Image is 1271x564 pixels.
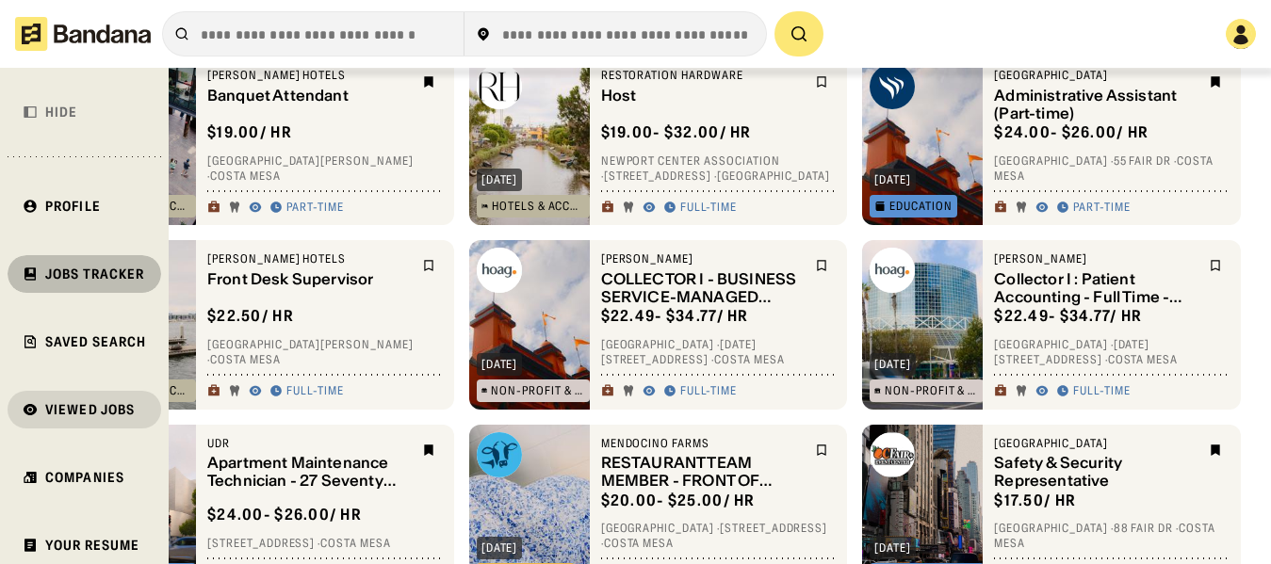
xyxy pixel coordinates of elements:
div: Your Resume [45,539,139,552]
div: RESTAURANT TEAM MEMBER - FRONT OF HOUSE [601,454,805,490]
div: Newport Center Association · [STREET_ADDRESS] · [GEOGRAPHIC_DATA] [601,153,837,183]
a: Jobs Tracker [8,255,161,293]
div: Saved Search [45,335,146,348]
div: $ 24.00 - $26.00 / hr [207,505,362,524]
img: Mendocino Farms logo [477,432,522,477]
div: UDR [207,436,411,451]
a: Ayres Hotels logo[DATE]Hotels & Accommodation[PERSON_NAME] HotelsFront Desk Supervisor$22.50/ hr[... [75,240,454,409]
div: [DATE] [874,542,911,554]
a: Restoration Hardware logo[DATE]Hotels & AccommodationRestoration HardwareHost$19.00- $32.00/ hrNe... [469,56,848,225]
div: Collector I : Patient Accounting - Full Time - 08HR - [GEOGRAPHIC_DATA] [994,270,1198,306]
a: HOAG logo[DATE]Non-Profit & Public Service[PERSON_NAME]Collector I : Patient Accounting - Full Ti... [862,240,1241,409]
a: Companies [8,459,161,496]
a: Viewed Jobs [8,391,161,428]
div: Profile [45,200,101,213]
div: [GEOGRAPHIC_DATA] [994,436,1198,451]
div: Viewed Jobs [45,403,135,416]
img: OC Fair & Event Center logo [870,432,915,477]
div: [GEOGRAPHIC_DATA][PERSON_NAME] · Costa Mesa [207,153,443,183]
div: [GEOGRAPHIC_DATA] · 55 Fair Dr · Costa Mesa [994,153,1230,183]
div: $ 20.00 - $25.00 / hr [601,491,756,510]
div: Hotels & Accommodation [492,201,585,212]
div: Non-Profit & Public Service [491,385,585,396]
div: [GEOGRAPHIC_DATA] [994,68,1198,83]
div: [DATE] [481,359,518,370]
div: $ 19.00 - $32.00 / hr [601,122,752,142]
div: [DATE] [874,359,911,370]
div: $ 19.00 / hr [207,122,292,142]
div: Administrative Assistant (Part-time) [994,87,1198,122]
div: [PERSON_NAME] [601,251,805,266]
div: Banquet Attendant [207,87,411,105]
a: HOAG logo[DATE]Non-Profit & Public Service[PERSON_NAME]COLLECTOR I - BUSINESS SERVICE-MANAGED CAR... [469,240,848,409]
a: Profile [8,187,161,225]
div: Non-Profit & Public Service [885,385,979,396]
div: Part-time [286,200,344,215]
div: Host [601,87,805,105]
div: Part-time [1073,200,1131,215]
div: Companies [45,471,124,484]
div: Full-time [680,383,738,398]
div: [PERSON_NAME] Hotels [207,68,411,83]
div: Full-time [286,383,344,398]
div: $ 22.50 / hr [207,306,294,326]
div: Mendocino Farms [601,436,805,451]
div: [DATE] [481,542,518,554]
div: [GEOGRAPHIC_DATA][PERSON_NAME] · Costa Mesa [207,337,443,366]
a: Vanguard University logo[DATE]Education[GEOGRAPHIC_DATA]Administrative Assistant (Part-time)$24.0... [862,56,1241,225]
div: Safety & Security Representative [994,454,1198,490]
div: Full-time [680,200,738,215]
a: Your Resume [8,526,161,564]
div: $ 22.49 - $34.77 / hr [601,306,749,326]
a: Ayres Hotels logo[DATE]Hotels & Accommodation[PERSON_NAME] HotelsBanquet Attendant$19.00/ hr[GEOG... [75,56,454,225]
img: HOAG logo [870,248,915,293]
div: Full-time [1073,383,1131,398]
div: [GEOGRAPHIC_DATA] · [DATE][STREET_ADDRESS] · Costa Mesa [994,337,1230,366]
div: [GEOGRAPHIC_DATA] · [STREET_ADDRESS] · Costa Mesa [601,521,837,550]
div: $ 17.50 / hr [994,491,1076,510]
div: Front Desk Supervisor [207,270,411,288]
img: HOAG logo [477,248,522,293]
div: [GEOGRAPHIC_DATA] · 88 Fair Dr · Costa Mesa [994,521,1230,550]
div: [PERSON_NAME] [994,251,1198,266]
div: [GEOGRAPHIC_DATA] · [DATE][STREET_ADDRESS] · Costa Mesa [601,337,837,366]
div: Hide [45,105,77,119]
div: Restoration Hardware [601,68,805,83]
div: COLLECTOR I - BUSINESS SERVICE-MANAGED CARE [601,270,805,306]
div: $ 24.00 - $26.00 / hr [994,122,1149,142]
div: [DATE] [874,174,911,185]
div: [PERSON_NAME] Hotels [207,251,411,266]
div: [DATE] [481,174,518,185]
img: Restoration Hardware logo [477,64,522,109]
div: Apartment Maintenance Technician - 27 Seventy Five [207,454,411,490]
div: Education [889,201,953,212]
div: $ 22.49 - $34.77 / hr [994,306,1142,326]
div: [STREET_ADDRESS] · Costa Mesa [207,536,443,551]
a: Saved Search [8,323,161,361]
img: Bandana logotype [15,17,151,51]
div: Jobs Tracker [45,267,144,281]
img: Vanguard University logo [870,64,915,109]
